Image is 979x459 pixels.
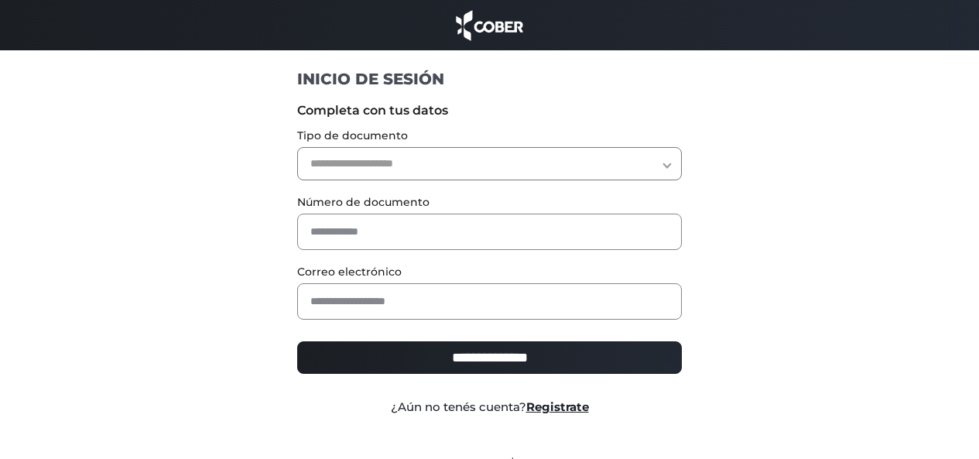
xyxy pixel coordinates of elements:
[452,8,528,43] img: cober_marca.png
[297,194,682,211] label: Número de documento
[297,101,682,120] label: Completa con tus datos
[526,399,589,414] a: Registrate
[297,264,682,280] label: Correo electrónico
[286,399,693,416] div: ¿Aún no tenés cuenta?
[297,69,682,89] h1: INICIO DE SESIÓN
[297,128,682,144] label: Tipo de documento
